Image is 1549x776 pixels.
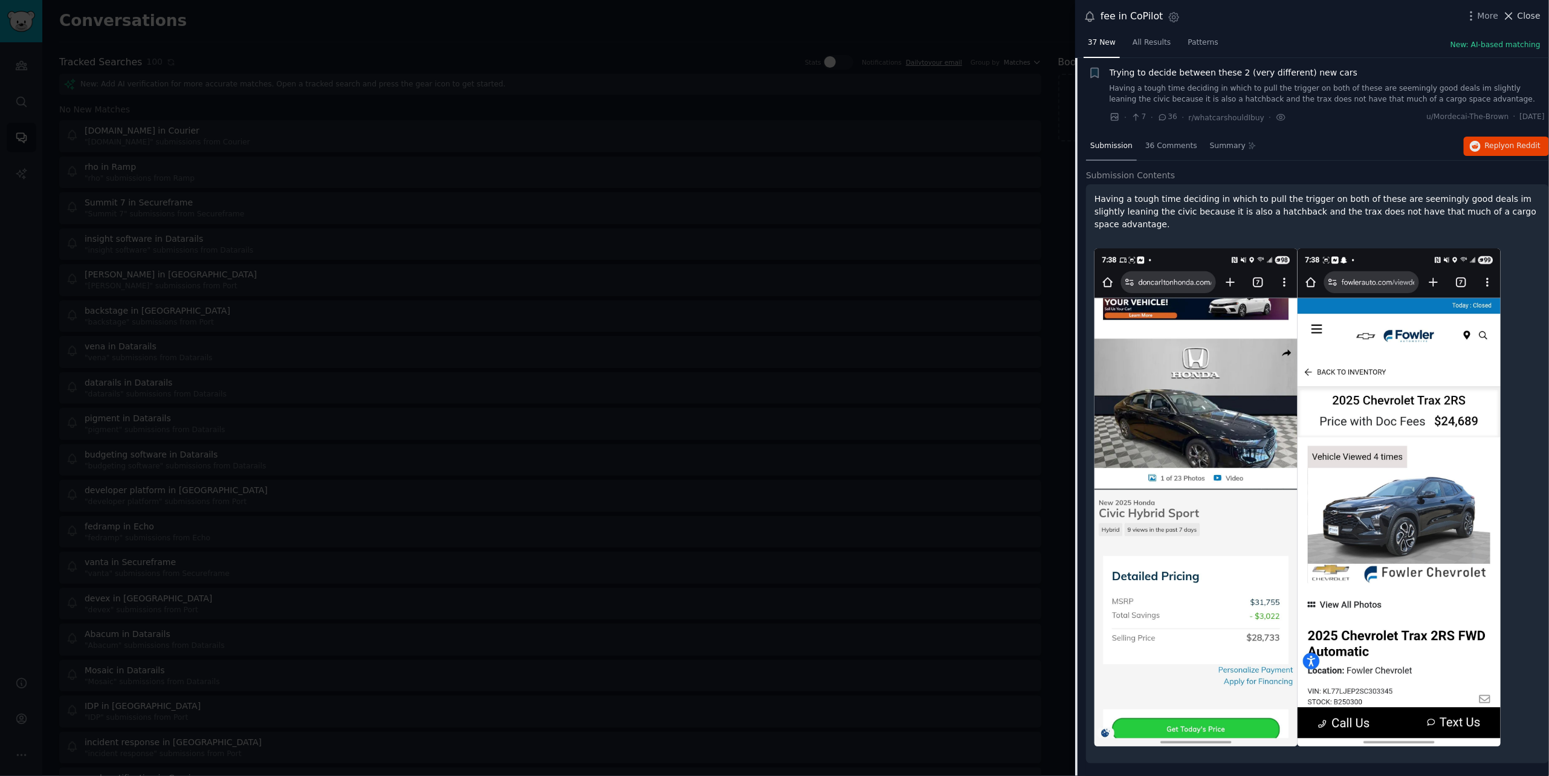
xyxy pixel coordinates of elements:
span: · [1513,112,1516,123]
span: · [1124,111,1127,124]
span: Close [1518,10,1541,22]
img: Trying to decide between these 2 (very different) new cars [1298,248,1501,747]
button: More [1465,10,1499,22]
a: Having a tough time deciding in which to pull the trigger on both of these are seemingly good dea... [1110,83,1545,105]
a: All Results [1128,33,1175,58]
span: All Results [1133,37,1171,48]
div: fee in CoPilot [1101,9,1163,24]
p: Having a tough time deciding in which to pull the trigger on both of these are seemingly good dea... [1095,193,1541,231]
span: More [1478,10,1499,22]
span: Submission Contents [1086,169,1175,182]
span: Submission [1090,141,1133,152]
a: Patterns [1184,33,1223,58]
button: Close [1502,10,1541,22]
span: on Reddit [1505,141,1541,150]
span: · [1151,111,1153,124]
span: Reply [1485,141,1541,152]
a: 37 New [1084,33,1120,58]
span: Summary [1210,141,1246,152]
button: Replyon Reddit [1464,137,1549,156]
span: 7 [1131,112,1146,123]
span: 36 [1157,112,1177,123]
span: · [1269,111,1271,124]
a: Trying to decide between these 2 (very different) new cars [1110,66,1358,79]
span: · [1182,111,1184,124]
span: Patterns [1188,37,1218,48]
img: Trying to decide between these 2 (very different) new cars [1095,248,1298,747]
span: [DATE] [1520,112,1545,123]
button: New: AI-based matching [1450,40,1541,51]
span: r/whatcarshouldIbuy [1189,114,1265,122]
span: u/Mordecai-The-Brown [1426,112,1509,123]
span: 36 Comments [1145,141,1197,152]
span: 37 New [1088,37,1116,48]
